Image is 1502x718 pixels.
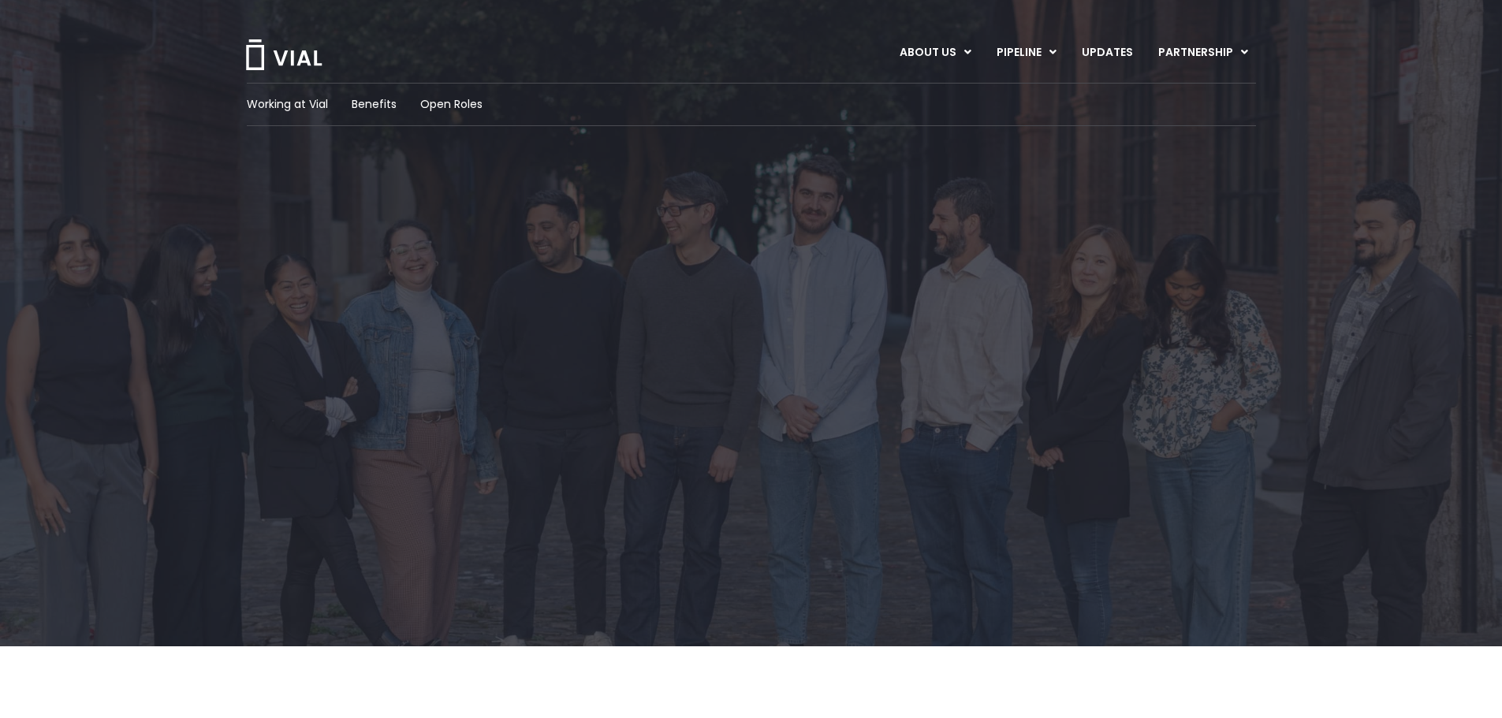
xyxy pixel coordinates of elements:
[247,96,328,113] a: Working at Vial
[984,39,1068,66] a: PIPELINEMenu Toggle
[420,96,483,113] a: Open Roles
[244,39,323,70] img: Vial Logo
[887,39,983,66] a: ABOUT USMenu Toggle
[1146,39,1261,66] a: PARTNERSHIPMenu Toggle
[1069,39,1145,66] a: UPDATES
[352,96,397,113] a: Benefits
